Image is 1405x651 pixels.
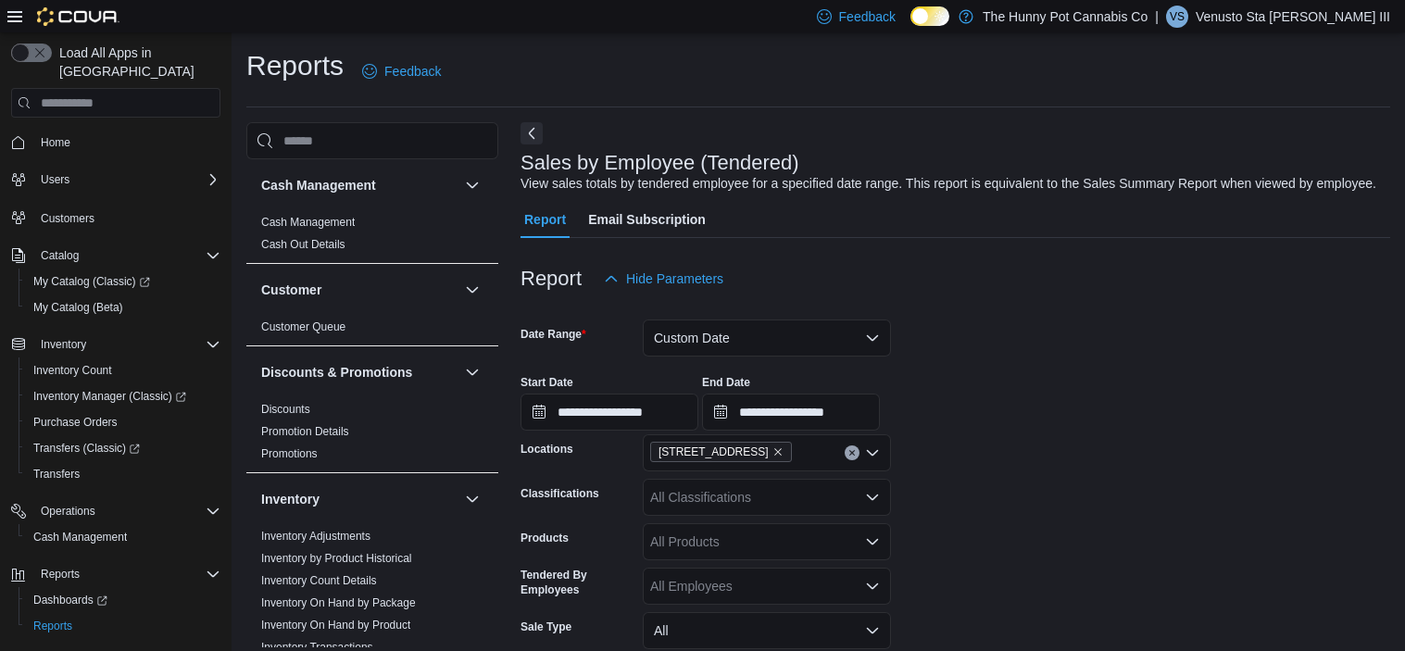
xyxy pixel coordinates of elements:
label: Products [521,531,569,545]
a: Inventory Count [26,359,119,382]
span: Users [41,172,69,187]
span: Inventory Manager (Classic) [33,389,186,404]
button: Hide Parameters [596,260,731,297]
span: My Catalog (Beta) [26,296,220,319]
button: Operations [4,498,228,524]
a: Feedback [355,53,448,90]
a: Inventory by Product Historical [261,552,412,565]
a: Reports [26,615,80,637]
span: [STREET_ADDRESS] [659,443,769,461]
span: Inventory [41,337,86,352]
span: Dashboards [26,589,220,611]
a: Promotion Details [261,425,349,438]
a: My Catalog (Classic) [19,269,228,294]
button: Reports [4,561,228,587]
a: Inventory Manager (Classic) [26,385,194,407]
span: Operations [41,504,95,519]
span: Catalog [41,248,79,263]
span: Cash Management [261,215,355,230]
button: Reports [19,613,228,639]
a: Promotions [261,447,318,460]
button: Customer [261,281,458,299]
button: Cash Management [261,176,458,194]
a: My Catalog (Classic) [26,270,157,293]
p: The Hunny Pot Cannabis Co [983,6,1148,28]
button: Users [4,167,228,193]
span: Customers [33,206,220,229]
span: Transfers [26,463,220,485]
button: Customers [4,204,228,231]
div: View sales totals by tendered employee for a specified date range. This report is equivalent to t... [521,174,1376,194]
button: All [643,612,891,649]
a: Inventory On Hand by Package [261,596,416,609]
div: Discounts & Promotions [246,398,498,472]
button: Inventory [461,488,483,510]
a: Transfers (Classic) [26,437,147,459]
span: Inventory On Hand by Product [261,618,410,632]
span: Operations [33,500,220,522]
span: Cash Out Details [261,237,345,252]
span: Inventory Count [33,363,112,378]
span: Email Subscription [588,201,706,238]
button: Open list of options [865,445,880,460]
a: Discounts [261,403,310,416]
span: Dashboards [33,593,107,607]
img: Cova [37,7,119,26]
span: Report [524,201,566,238]
h1: Reports [246,47,344,84]
a: Inventory Manager (Classic) [19,383,228,409]
button: Discounts & Promotions [461,361,483,383]
span: Cash Management [33,530,127,545]
input: Press the down key to open a popover containing a calendar. [521,394,698,431]
span: My Catalog (Classic) [33,274,150,289]
button: Discounts & Promotions [261,363,458,382]
button: Inventory Count [19,357,228,383]
span: Promotion Details [261,424,349,439]
a: Transfers (Classic) [19,435,228,461]
span: Dark Mode [910,26,911,27]
h3: Inventory [261,490,320,508]
button: Reports [33,563,87,585]
button: Inventory [4,332,228,357]
span: Inventory by Product Historical [261,551,412,566]
button: Custom Date [643,319,891,357]
span: Reports [33,563,220,585]
a: My Catalog (Beta) [26,296,131,319]
input: Dark Mode [910,6,949,26]
button: Inventory [261,490,458,508]
a: Home [33,131,78,154]
span: Cash Management [26,526,220,548]
label: Sale Type [521,620,571,634]
button: Remove 2173 Yonge St from selection in this group [772,446,784,457]
button: Catalog [33,244,86,267]
button: Customer [461,279,483,301]
span: Purchase Orders [26,411,220,433]
a: Inventory On Hand by Product [261,619,410,632]
span: Home [33,131,220,154]
span: Users [33,169,220,191]
span: Discounts [261,402,310,417]
label: Start Date [521,375,573,390]
span: Customer Queue [261,319,345,334]
span: Reports [26,615,220,637]
span: Catalog [33,244,220,267]
span: Reports [33,619,72,633]
span: My Catalog (Classic) [26,270,220,293]
span: Inventory [33,333,220,356]
button: Cash Management [19,524,228,550]
span: Home [41,135,70,150]
button: Open list of options [865,490,880,505]
h3: Customer [261,281,321,299]
span: Inventory Count Details [261,573,377,588]
button: Operations [33,500,103,522]
button: My Catalog (Beta) [19,294,228,320]
button: Open list of options [865,579,880,594]
a: Dashboards [19,587,228,613]
button: Home [4,129,228,156]
a: Customers [33,207,102,230]
button: Open list of options [865,534,880,549]
h3: Discounts & Promotions [261,363,412,382]
label: Date Range [521,327,586,342]
h3: Report [521,268,582,290]
span: My Catalog (Beta) [33,300,123,315]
